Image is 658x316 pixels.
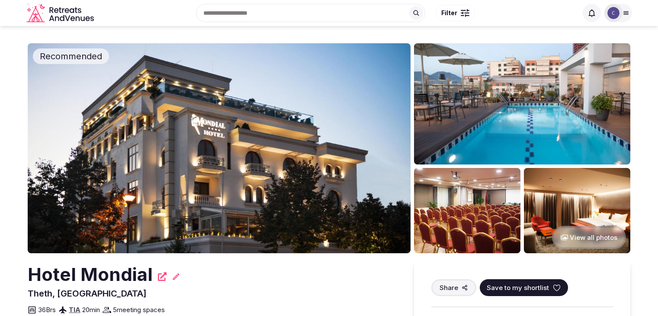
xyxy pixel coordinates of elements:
[28,262,153,287] h2: Hotel Mondial
[441,9,457,17] span: Filter
[82,305,100,314] span: 20 min
[414,43,630,164] img: Venue gallery photo
[480,279,568,296] button: Save to my shortlist
[33,48,109,64] div: Recommended
[440,283,458,292] span: Share
[36,50,106,62] span: Recommended
[26,3,96,23] svg: Retreats and Venues company logo
[113,305,165,314] span: 5 meeting spaces
[69,306,80,314] a: TIA
[28,43,411,253] img: Venue cover photo
[524,168,630,253] img: Venue gallery photo
[607,7,619,19] img: Catherine Mesina
[487,283,549,292] span: Save to my shortlist
[552,226,626,249] button: View all photos
[436,5,475,21] button: Filter
[414,168,520,253] img: Venue gallery photo
[26,3,96,23] a: Visit the homepage
[431,279,476,296] button: Share
[28,288,147,299] span: Theth, [GEOGRAPHIC_DATA]
[38,305,56,314] span: 36 Brs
